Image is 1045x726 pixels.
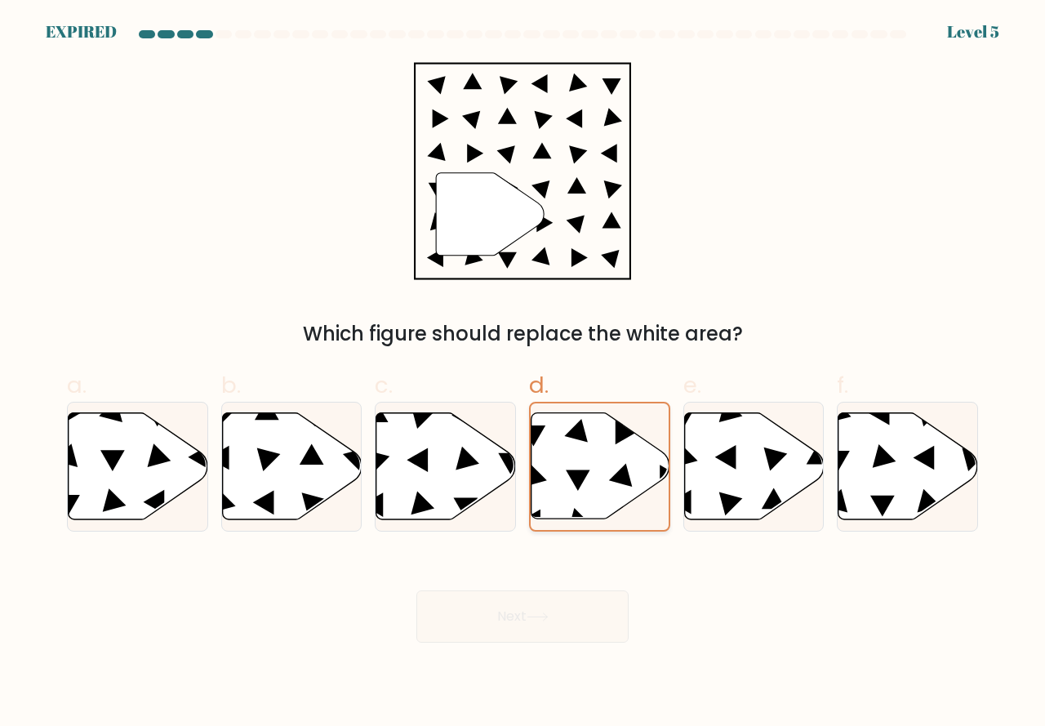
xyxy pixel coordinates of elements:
[436,173,544,256] g: "
[221,369,241,401] span: b.
[529,369,549,401] span: d.
[77,319,968,349] div: Which figure should replace the white area?
[683,369,701,401] span: e.
[46,20,117,44] div: EXPIRED
[947,20,999,44] div: Level 5
[837,369,848,401] span: f.
[375,369,393,401] span: c.
[67,369,87,401] span: a.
